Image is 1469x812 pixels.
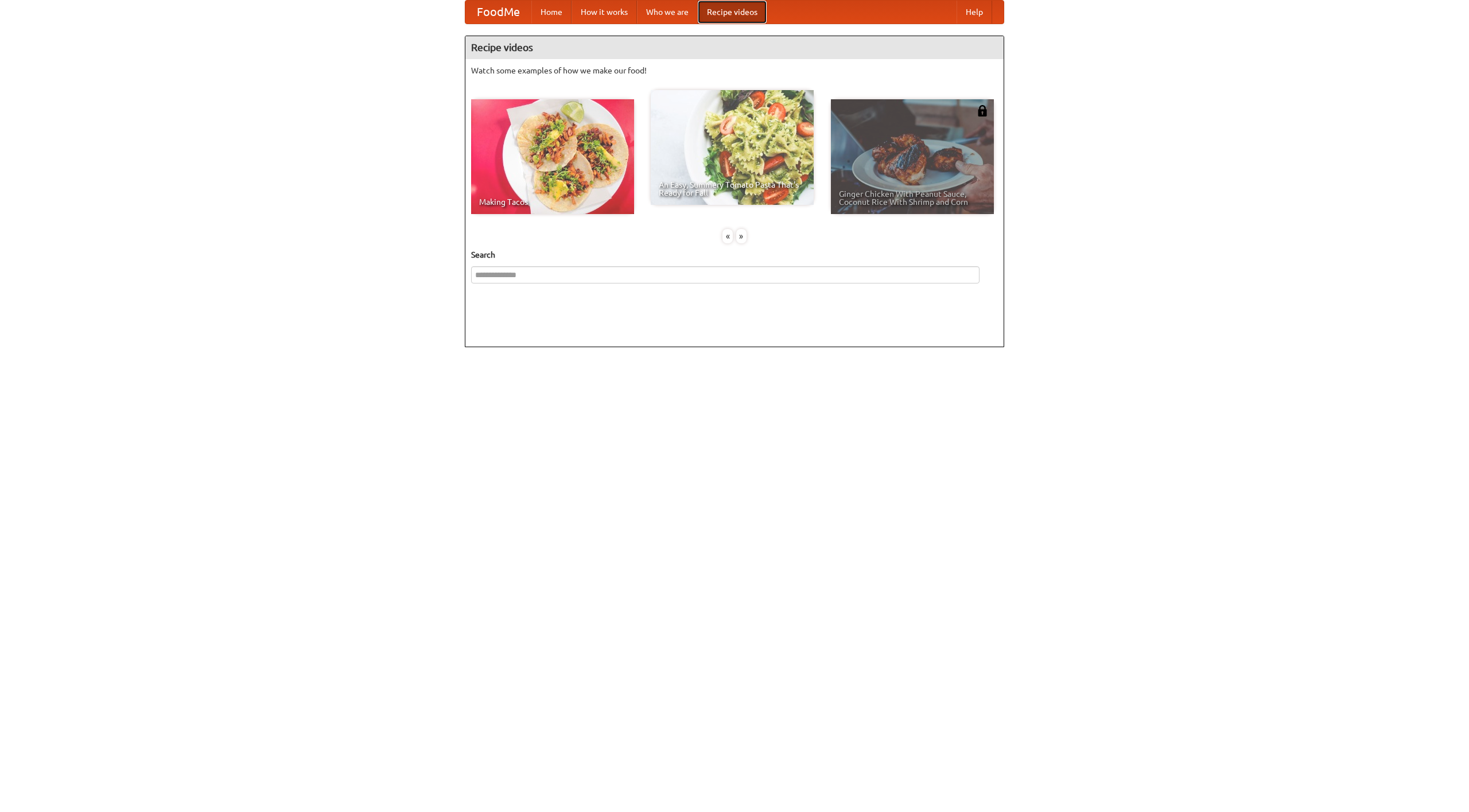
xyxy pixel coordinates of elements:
a: Help [957,1,992,24]
a: Making Tacos [471,99,634,214]
img: 483408.png [977,105,988,116]
a: Recipe videos [698,1,767,24]
span: An Easy, Summery Tomato Pasta That's Ready for Fall [659,181,806,197]
h4: Recipe videos [465,36,1004,59]
a: An Easy, Summery Tomato Pasta That's Ready for Fall [651,90,814,205]
a: Who we are [637,1,698,24]
div: » [736,229,747,243]
a: How it works [572,1,637,24]
a: FoodMe [465,1,531,24]
p: Watch some examples of how we make our food! [471,65,998,76]
h5: Search [471,249,998,261]
a: Home [531,1,572,24]
div: « [722,229,733,243]
span: Making Tacos [479,198,626,206]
